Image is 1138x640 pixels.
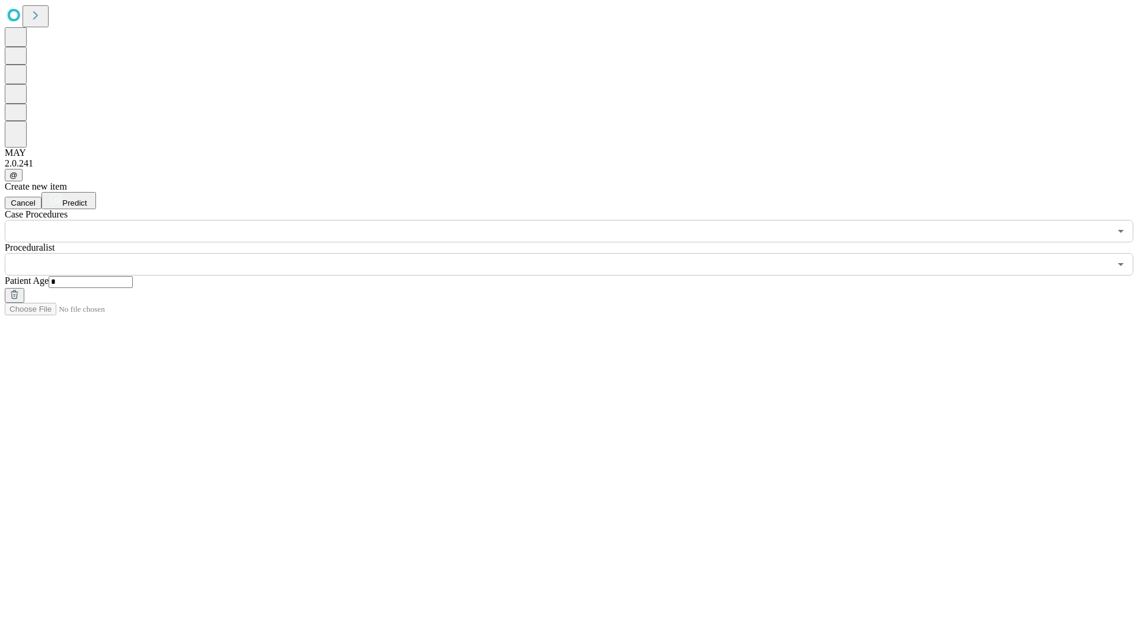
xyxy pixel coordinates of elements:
button: Open [1113,223,1129,239]
span: Scheduled Procedure [5,209,68,219]
span: Patient Age [5,276,49,286]
button: Predict [41,192,96,209]
span: @ [9,171,18,180]
div: MAY [5,148,1133,158]
button: Open [1113,256,1129,273]
div: 2.0.241 [5,158,1133,169]
button: Cancel [5,197,41,209]
span: Create new item [5,181,67,191]
span: Proceduralist [5,242,55,252]
span: Cancel [11,199,36,207]
span: Predict [62,199,87,207]
button: @ [5,169,23,181]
